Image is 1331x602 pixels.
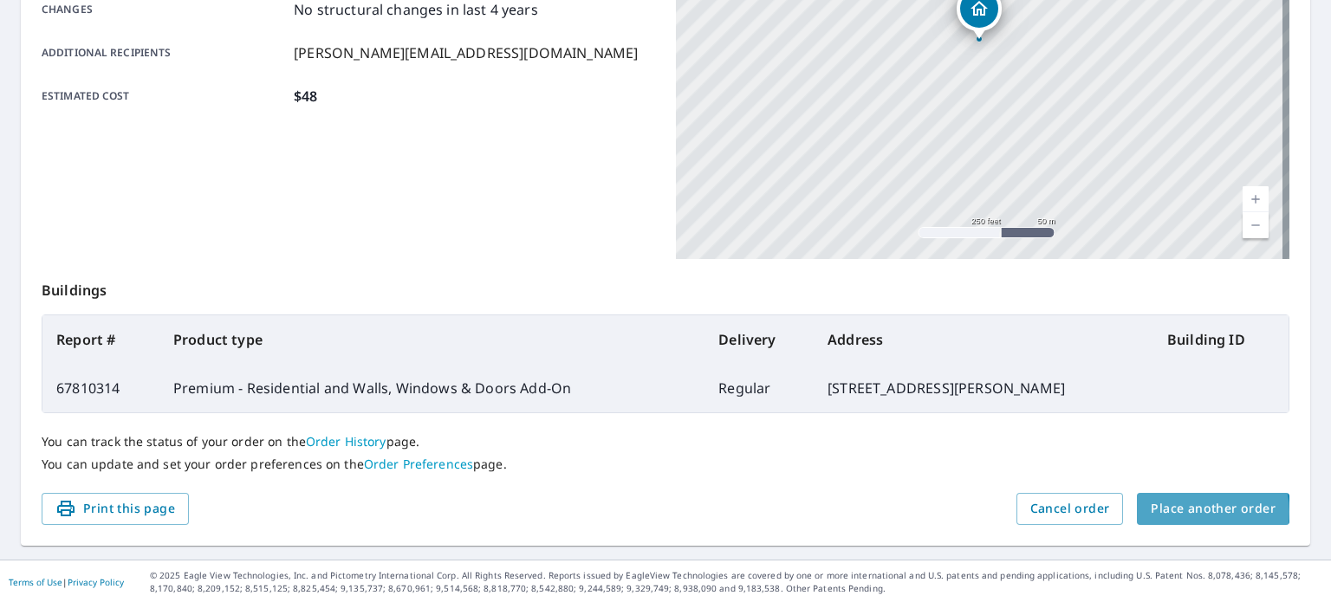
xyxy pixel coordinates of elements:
[55,498,175,520] span: Print this page
[364,456,473,472] a: Order Preferences
[42,259,1289,314] p: Buildings
[159,364,704,412] td: Premium - Residential and Walls, Windows & Doors Add-On
[42,364,159,412] td: 67810314
[1151,498,1276,520] span: Place another order
[42,456,1289,472] p: You can update and set your order preferences on the page.
[9,577,124,587] p: |
[814,315,1153,364] th: Address
[42,434,1289,450] p: You can track the status of your order on the page.
[68,576,124,588] a: Privacy Policy
[42,86,287,107] p: Estimated cost
[9,576,62,588] a: Terms of Use
[159,315,704,364] th: Product type
[1030,498,1110,520] span: Cancel order
[42,42,287,63] p: Additional recipients
[306,433,386,450] a: Order History
[1153,315,1289,364] th: Building ID
[294,86,317,107] p: $48
[42,315,159,364] th: Report #
[1137,493,1289,525] button: Place another order
[294,42,638,63] p: [PERSON_NAME][EMAIL_ADDRESS][DOMAIN_NAME]
[1016,493,1124,525] button: Cancel order
[1243,186,1269,212] a: Current Level 17, Zoom In
[704,315,814,364] th: Delivery
[42,493,189,525] button: Print this page
[1243,212,1269,238] a: Current Level 17, Zoom Out
[150,569,1322,595] p: © 2025 Eagle View Technologies, Inc. and Pictometry International Corp. All Rights Reserved. Repo...
[814,364,1153,412] td: [STREET_ADDRESS][PERSON_NAME]
[704,364,814,412] td: Regular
